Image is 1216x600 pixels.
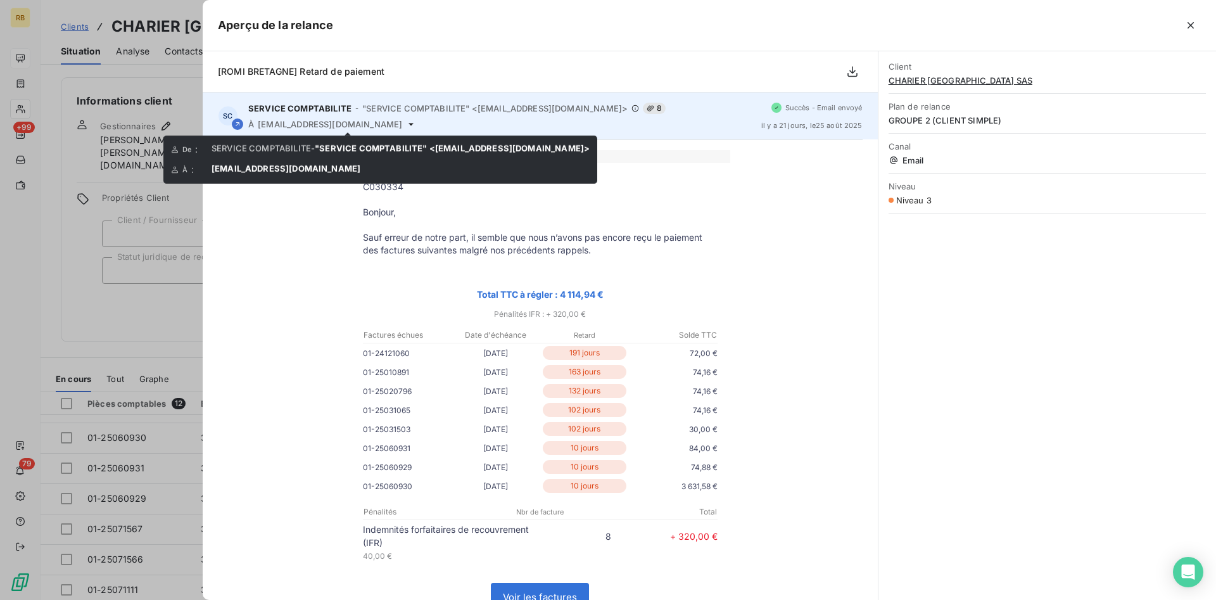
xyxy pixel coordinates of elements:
p: 74,16 € [629,366,718,379]
p: Pénalités [364,506,481,518]
span: De [182,146,191,153]
p: [DATE] [452,347,540,360]
span: SERVICE COMPTABILITE [248,103,351,113]
p: 84,00 € [629,442,718,455]
span: CHARIER [GEOGRAPHIC_DATA] SAS [889,75,1206,86]
span: "SERVICE COMPTABILITE" <[EMAIL_ADDRESS][DOMAIN_NAME]> [315,143,590,153]
p: Indemnités forfaitaires de recouvrement (IFR) [363,523,540,549]
p: 3 631,58 € [629,480,718,493]
p: [DATE] [452,385,540,398]
span: SERVICE COMPTABILITE [212,143,311,153]
span: il y a 21 jours , le 25 août 2025 [761,122,863,129]
p: 01-25060929 [363,461,452,474]
span: Plan de relance [889,101,1206,112]
p: 8 [540,530,611,543]
p: 72,00 € [629,347,718,360]
span: Canal [889,141,1206,151]
p: Total [600,506,717,518]
p: Total TTC à régler : 4 114,94 € [363,287,718,302]
p: Nbr de facture [481,506,598,518]
p: 01-25031065 [363,404,452,417]
p: 40,00 € [363,549,540,563]
p: 10 jours [543,441,626,455]
p: [DATE] [452,461,540,474]
p: C030334 [363,181,718,193]
p: 01-25060931 [363,442,452,455]
p: 01-25020796 [363,385,452,398]
div: : [171,143,212,156]
span: "SERVICE COMPTABILITE" <[EMAIL_ADDRESS][DOMAIN_NAME]> [362,103,628,113]
span: Email [889,155,1206,165]
span: Client [889,61,1206,72]
p: [DATE] [452,404,540,417]
span: [EMAIL_ADDRESS][DOMAIN_NAME] [212,163,360,174]
p: [DATE] [452,423,540,436]
p: Sauf erreur de notre part, il semble que nous n’avons pas encore reçu le paiement des factures su... [363,231,718,257]
span: Succès - Email envoyé [785,104,863,112]
div: : [171,163,212,176]
p: 102 jours [543,422,626,436]
p: 74,16 € [629,404,718,417]
p: 102 jours [543,403,626,417]
p: 30,00 € [629,423,718,436]
p: 01-24121060 [363,347,452,360]
p: 191 jours [543,346,626,360]
p: 01-25031503 [363,423,452,436]
p: Retard [541,329,628,341]
span: Niveau 3 [896,195,932,205]
p: [DATE] [452,442,540,455]
h5: Aperçu de la relance [218,16,333,34]
span: [ROMI BRETAGNE] Retard de paiement [218,66,384,77]
p: Date d'échéance [452,329,540,341]
span: Niveau [889,181,1206,191]
p: 01-25010891 [363,366,452,379]
p: 74,88 € [629,461,718,474]
p: 132 jours [543,384,626,398]
p: Bonjour, [363,206,718,219]
p: 10 jours [543,460,626,474]
span: 8 [643,103,666,114]
p: Pénalités IFR : + 320,00 € [350,307,730,321]
span: À [182,166,187,174]
span: À [248,119,254,129]
p: 01-25060930 [363,480,452,493]
span: GROUPE 2 (CLIENT SIMPLE) [889,115,1206,125]
p: [DATE] [452,480,540,493]
span: - [355,105,358,112]
span: - [212,143,590,153]
div: Open Intercom Messenger [1173,557,1203,587]
p: [DATE] [452,366,540,379]
p: 163 jours [543,365,626,379]
p: Solde TTC [630,329,717,341]
p: 74,16 € [629,385,718,398]
div: SC [218,106,238,126]
p: 10 jours [543,479,626,493]
p: + 320,00 € [611,530,718,543]
span: [EMAIL_ADDRESS][DOMAIN_NAME] [258,119,402,129]
p: Factures échues [364,329,451,341]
